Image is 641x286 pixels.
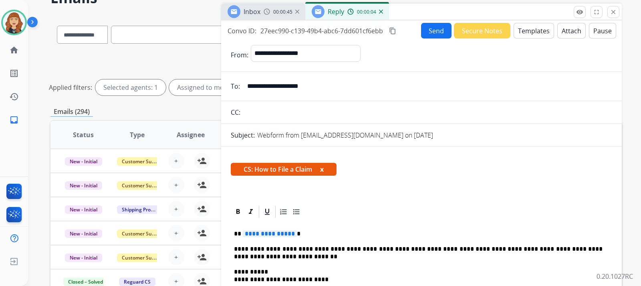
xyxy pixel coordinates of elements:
button: + [168,249,184,265]
span: Customer Support [117,181,169,190]
button: Attach [557,23,586,39]
mat-icon: list_alt [9,69,19,78]
span: Type [130,130,145,140]
button: x [320,164,324,174]
span: Customer Support [117,157,169,166]
button: + [168,177,184,193]
mat-icon: remove_red_eye [576,8,583,16]
div: Selected agents: 1 [95,79,166,95]
span: Customer Support [117,229,169,238]
button: Secure Notes [454,23,510,39]
mat-icon: person_add [197,228,207,238]
button: Templates [514,23,554,39]
p: Subject: [231,130,255,140]
mat-icon: inbox [9,115,19,125]
mat-icon: content_copy [389,27,396,34]
span: Inbox [244,7,260,16]
button: + [168,201,184,217]
mat-icon: close [610,8,617,16]
p: CC: [231,108,240,117]
span: New - Initial [65,229,102,238]
mat-icon: person_add [197,180,207,190]
mat-icon: person_add [197,276,207,286]
span: 27eec990-c139-49b4-abc6-7dd601cf6ebb [260,26,383,35]
span: + [174,228,178,238]
p: Convo ID: [228,26,256,36]
mat-icon: person_add [197,204,207,214]
p: To: [231,81,240,91]
span: New - Initial [65,254,102,262]
mat-icon: fullscreen [593,8,600,16]
mat-icon: person_add [197,252,207,262]
span: CS: How to File a Claim [231,163,337,176]
button: Pause [589,23,616,39]
button: + [168,225,184,241]
span: Reply [328,7,344,16]
p: From: [231,50,248,60]
span: + [174,180,178,190]
p: Webform from [EMAIL_ADDRESS][DOMAIN_NAME] on [DATE] [257,130,433,140]
mat-icon: history [9,92,19,101]
p: Applied filters: [49,83,92,92]
div: Bullet List [290,206,302,218]
span: + [174,204,178,214]
span: Closed – Solved [63,278,108,286]
img: avatar [3,11,25,34]
div: Bold [232,206,244,218]
mat-icon: home [9,45,19,55]
span: 00:00:45 [273,9,292,15]
span: Shipping Protection [117,205,172,214]
p: Emails (294) [50,107,93,117]
span: Customer Support [117,254,169,262]
span: + [174,156,178,166]
span: Assignee [177,130,205,140]
span: + [174,252,178,262]
span: Status [73,130,94,140]
span: New - Initial [65,157,102,166]
p: 0.20.1027RC [597,272,633,281]
div: Assigned to me [169,79,232,95]
button: + [168,153,184,169]
mat-icon: person_add [197,156,207,166]
div: Ordered List [278,206,290,218]
button: Send [421,23,452,39]
span: New - Initial [65,181,102,190]
span: New - Initial [65,205,102,214]
div: Italic [245,206,257,218]
span: 00:00:04 [357,9,376,15]
div: Underline [261,206,273,218]
span: Reguard CS [119,278,155,286]
span: + [174,276,178,286]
